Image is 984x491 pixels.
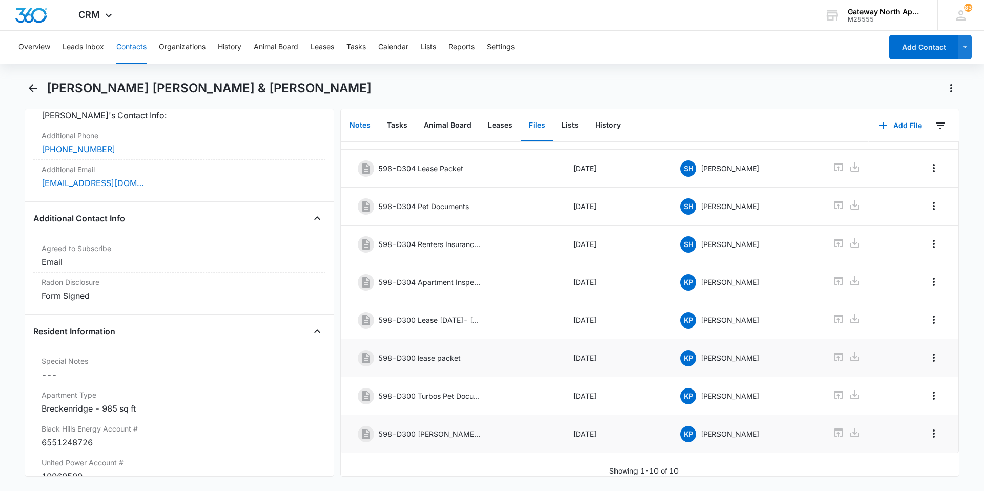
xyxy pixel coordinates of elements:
[561,339,668,377] td: [DATE]
[42,164,317,175] label: Additional Email
[448,31,475,64] button: Reports
[701,391,760,401] p: [PERSON_NAME]
[943,80,959,96] button: Actions
[889,35,958,59] button: Add Contact
[309,210,325,227] button: Close
[701,163,760,174] p: [PERSON_NAME]
[926,425,942,442] button: Overflow Menu
[33,126,325,160] div: Additional Phone[PHONE_NUMBER]
[378,163,463,174] p: 598-D304 Lease Packet
[42,436,317,448] div: 6551248726
[218,31,241,64] button: History
[561,188,668,226] td: [DATE]
[561,150,668,188] td: [DATE]
[18,31,50,64] button: Overview
[42,177,144,189] a: [EMAIL_ADDRESS][DOMAIN_NAME]
[964,4,972,12] div: notifications count
[521,110,553,141] button: Files
[848,8,922,16] div: account name
[42,290,317,302] div: Form Signed
[553,110,587,141] button: Lists
[926,160,942,176] button: Overflow Menu
[42,243,317,254] label: Agreed to Subscribe
[701,315,760,325] p: [PERSON_NAME]
[561,301,668,339] td: [DATE]
[78,9,100,20] span: CRM
[346,31,366,64] button: Tasks
[378,353,461,363] p: 598-D300 lease packet
[680,350,696,366] span: KP
[33,92,325,126] div: Notes[PERSON_NAME]'s Contact Info:
[42,130,317,141] label: Additional Phone
[254,31,298,64] button: Animal Board
[869,113,932,138] button: Add File
[33,325,115,337] h4: Resident Information
[378,31,408,64] button: Calendar
[42,369,317,381] dd: ---
[341,110,379,141] button: Notes
[561,377,668,415] td: [DATE]
[25,80,40,96] button: Back
[701,201,760,212] p: [PERSON_NAME]
[926,350,942,366] button: Overflow Menu
[561,226,668,263] td: [DATE]
[42,390,317,400] label: Apartment Type
[63,31,104,64] button: Leads Inbox
[480,110,521,141] button: Leases
[33,453,325,487] div: United Power Account #19969509
[964,4,972,12] span: 83
[926,274,942,290] button: Overflow Menu
[701,277,760,288] p: [PERSON_NAME]
[680,274,696,291] span: KP
[33,419,325,453] div: Black Hills Energy Account #6551248726
[378,428,481,439] p: 598-D300 [PERSON_NAME]'s Pet Documents
[926,198,942,214] button: Overflow Menu
[42,402,317,415] div: Breckenridge - 985 sq ft
[309,323,325,339] button: Close
[42,109,317,121] div: [PERSON_NAME]'s Contact Info:
[159,31,206,64] button: Organizations
[421,31,436,64] button: Lists
[701,239,760,250] p: [PERSON_NAME]
[609,465,679,476] p: Showing 1-10 of 10
[932,117,949,134] button: Filters
[33,212,125,224] h4: Additional Contact Info
[33,273,325,306] div: Radon DisclosureForm Signed
[926,387,942,404] button: Overflow Menu
[680,312,696,329] span: KP
[701,353,760,363] p: [PERSON_NAME]
[33,239,325,273] div: Agreed to SubscribeEmail
[926,236,942,252] button: Overflow Menu
[926,312,942,328] button: Overflow Menu
[42,356,317,366] label: Special Notes
[33,352,325,385] div: Special Notes---
[116,31,147,64] button: Contacts
[561,263,668,301] td: [DATE]
[680,160,696,177] span: SH
[680,388,696,404] span: KP
[33,385,325,419] div: Apartment TypeBreckenridge - 985 sq ft
[680,198,696,215] span: SH
[416,110,480,141] button: Animal Board
[587,110,629,141] button: History
[42,256,317,268] div: Email
[378,201,469,212] p: 598-D304 Pet Documents
[42,277,317,288] label: Radon Disclosure
[311,31,334,64] button: Leases
[487,31,515,64] button: Settings
[848,16,922,23] div: account id
[33,160,325,193] div: Additional Email[EMAIL_ADDRESS][DOMAIN_NAME]
[701,428,760,439] p: [PERSON_NAME]
[680,236,696,253] span: SH
[379,110,416,141] button: Tasks
[680,426,696,442] span: KP
[47,80,372,96] h1: [PERSON_NAME] [PERSON_NAME] & [PERSON_NAME]
[378,239,481,250] p: 598-D304 Renters Insurance [DATE]-[DATE]
[378,391,481,401] p: 598-D300 Turbos Pet Documents
[378,315,481,325] p: 598-D300 Lease [DATE]- [DATE]
[378,277,481,288] p: 598-D304 Apartment Inspection Report
[42,143,115,155] a: [PHONE_NUMBER]
[42,470,317,482] div: 19969509
[42,457,317,468] label: United Power Account #
[561,415,668,453] td: [DATE]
